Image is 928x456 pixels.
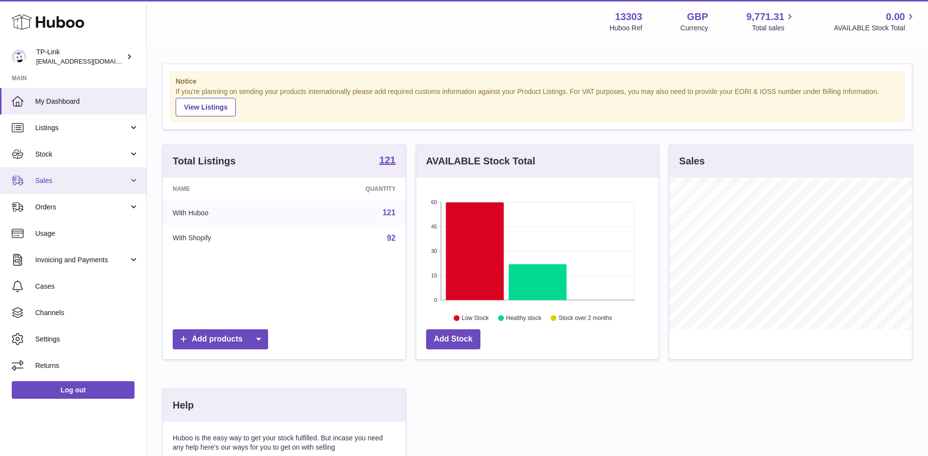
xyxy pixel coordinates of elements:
[387,234,396,242] a: 92
[431,273,437,278] text: 15
[426,329,480,349] a: Add Stock
[379,155,395,167] a: 121
[35,282,139,291] span: Cases
[747,10,796,33] a: 9,771.31 Total sales
[35,255,129,265] span: Invoicing and Payments
[35,176,129,185] span: Sales
[173,399,194,412] h3: Help
[680,23,708,33] div: Currency
[173,433,396,452] p: Huboo is the easy way to get your stock fulfilled. But incase you need any help here's our ways f...
[431,199,437,205] text: 60
[12,381,135,399] a: Log out
[12,49,26,64] img: gaby.chen@tp-link.com
[431,224,437,229] text: 45
[35,335,139,344] span: Settings
[176,87,899,116] div: If you're planning on sending your products internationally please add required customs informati...
[383,208,396,217] a: 121
[35,361,139,370] span: Returns
[35,229,139,238] span: Usage
[35,97,139,106] span: My Dashboard
[173,329,268,349] a: Add products
[36,47,124,66] div: TP-Link
[615,10,642,23] strong: 13303
[434,297,437,303] text: 0
[679,155,704,168] h3: Sales
[35,203,129,212] span: Orders
[35,308,139,318] span: Channels
[163,178,294,200] th: Name
[173,155,236,168] h3: Total Listings
[752,23,795,33] span: Total sales
[834,10,916,33] a: 0.00 AVAILABLE Stock Total
[610,23,642,33] div: Huboo Ref
[559,315,612,321] text: Stock over 2 months
[426,155,535,168] h3: AVAILABLE Stock Total
[35,123,129,133] span: Listings
[176,98,236,116] a: View Listings
[747,10,785,23] span: 9,771.31
[687,10,708,23] strong: GBP
[163,200,294,226] td: With Huboo
[163,226,294,251] td: With Shopify
[431,248,437,254] text: 30
[176,77,899,86] strong: Notice
[294,178,405,200] th: Quantity
[379,155,395,165] strong: 121
[35,150,129,159] span: Stock
[36,57,144,65] span: [EMAIL_ADDRESS][DOMAIN_NAME]
[834,23,916,33] span: AVAILABLE Stock Total
[886,10,905,23] span: 0.00
[462,315,489,321] text: Low Stock
[506,315,542,321] text: Healthy stock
